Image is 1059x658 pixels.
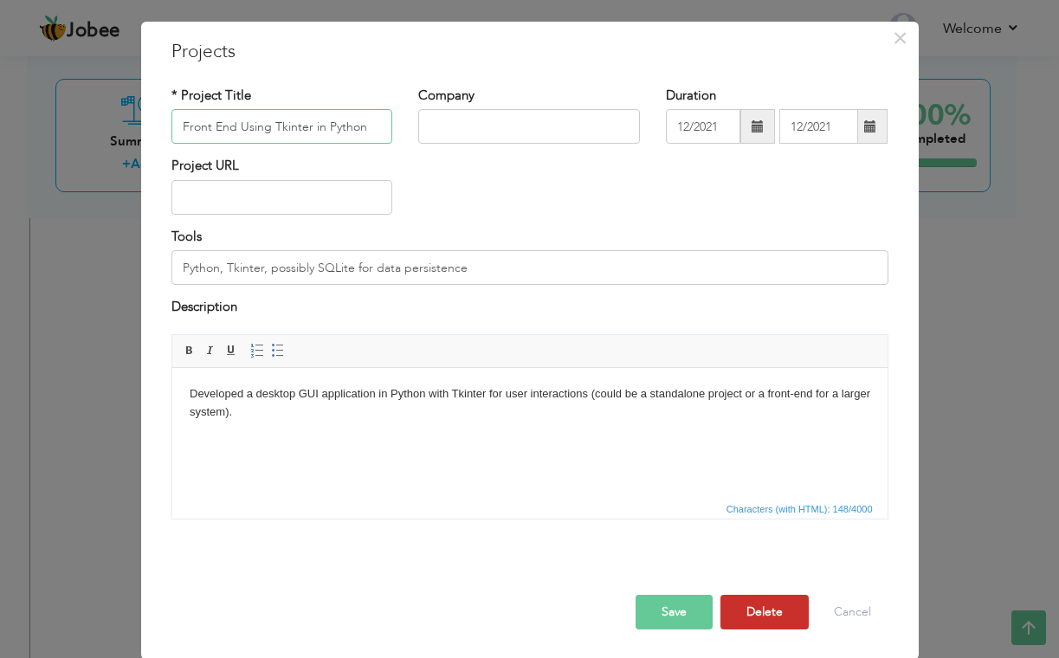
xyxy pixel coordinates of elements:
button: Close [887,24,914,52]
label: Company [418,87,475,105]
a: Italic [201,341,220,360]
span: Characters (with HTML): 148/4000 [723,501,876,517]
label: Duration [666,87,716,105]
button: Cancel [817,595,888,629]
label: Project URL [171,157,239,175]
h3: Projects [171,39,888,65]
a: Bold [180,341,199,360]
a: Underline [222,341,241,360]
a: Insert/Remove Numbered List [248,341,267,360]
label: Tools [171,228,202,246]
a: Insert/Remove Bulleted List [268,341,287,360]
div: Statistics [723,501,878,517]
button: Save [636,595,713,629]
label: Description [171,298,237,316]
span: × [893,23,907,54]
input: From [666,109,740,144]
input: Present [779,109,858,144]
label: * Project Title [171,87,251,105]
iframe: Rich Text Editor, projectEditor [172,368,888,498]
button: Delete [720,595,809,629]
